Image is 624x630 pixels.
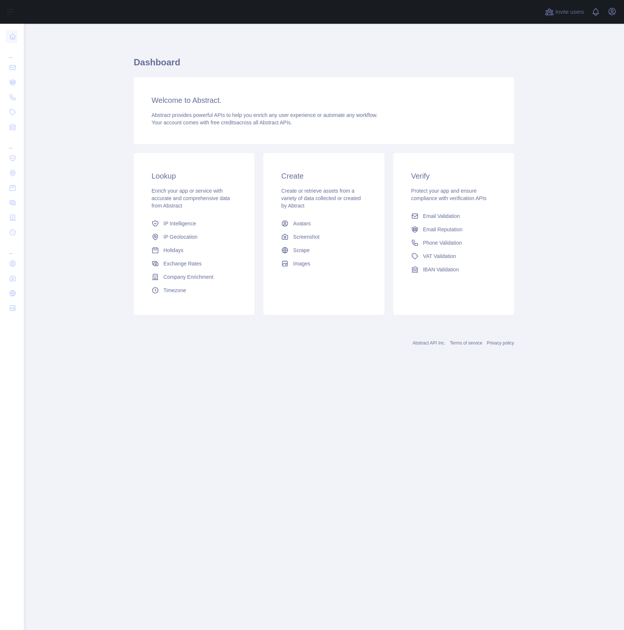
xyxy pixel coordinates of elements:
[555,8,584,16] span: Invite users
[281,188,361,209] span: Create or retrieve assets from a variety of data collected or created by Abtract
[450,340,482,346] a: Terms of service
[423,252,456,260] span: VAT Validation
[6,45,18,59] div: ...
[6,241,18,255] div: ...
[163,233,198,241] span: IP Geolocation
[408,209,499,223] a: Email Validation
[408,249,499,263] a: VAT Validation
[423,266,459,273] span: IBAN Validation
[149,230,240,244] a: IP Geolocation
[149,270,240,284] a: Company Enrichment
[149,244,240,257] a: Holidays
[149,217,240,230] a: IP Intelligence
[149,284,240,297] a: Timezone
[413,340,446,346] a: Abstract API Inc.
[152,112,378,118] span: Abstract provides powerful APIs to help you enrich any user experience or automate any workflow.
[163,247,183,254] span: Holidays
[149,257,240,270] a: Exchange Rates
[152,95,496,105] h3: Welcome to Abstract.
[134,56,514,74] h1: Dashboard
[411,171,496,181] h3: Verify
[152,120,292,125] span: Your account comes with across all Abstract APIs.
[163,287,186,294] span: Timezone
[423,226,463,233] span: Email Reputation
[543,6,585,18] button: Invite users
[278,217,369,230] a: Avatars
[293,233,319,241] span: Screenshot
[152,188,230,209] span: Enrich your app or service with accurate and comprehensive data from Abstract
[281,171,366,181] h3: Create
[211,120,236,125] span: free credits
[411,188,487,201] span: Protect your app and ensure compliance with verification APIs
[423,239,462,247] span: Phone Validation
[408,223,499,236] a: Email Reputation
[163,220,196,227] span: IP Intelligence
[293,260,310,267] span: Images
[278,244,369,257] a: Scrape
[423,212,460,220] span: Email Validation
[487,340,514,346] a: Privacy policy
[163,260,202,267] span: Exchange Rates
[278,257,369,270] a: Images
[278,230,369,244] a: Screenshot
[293,220,311,227] span: Avatars
[163,273,214,281] span: Company Enrichment
[152,171,237,181] h3: Lookup
[293,247,309,254] span: Scrape
[6,135,18,150] div: ...
[408,236,499,249] a: Phone Validation
[408,263,499,276] a: IBAN Validation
